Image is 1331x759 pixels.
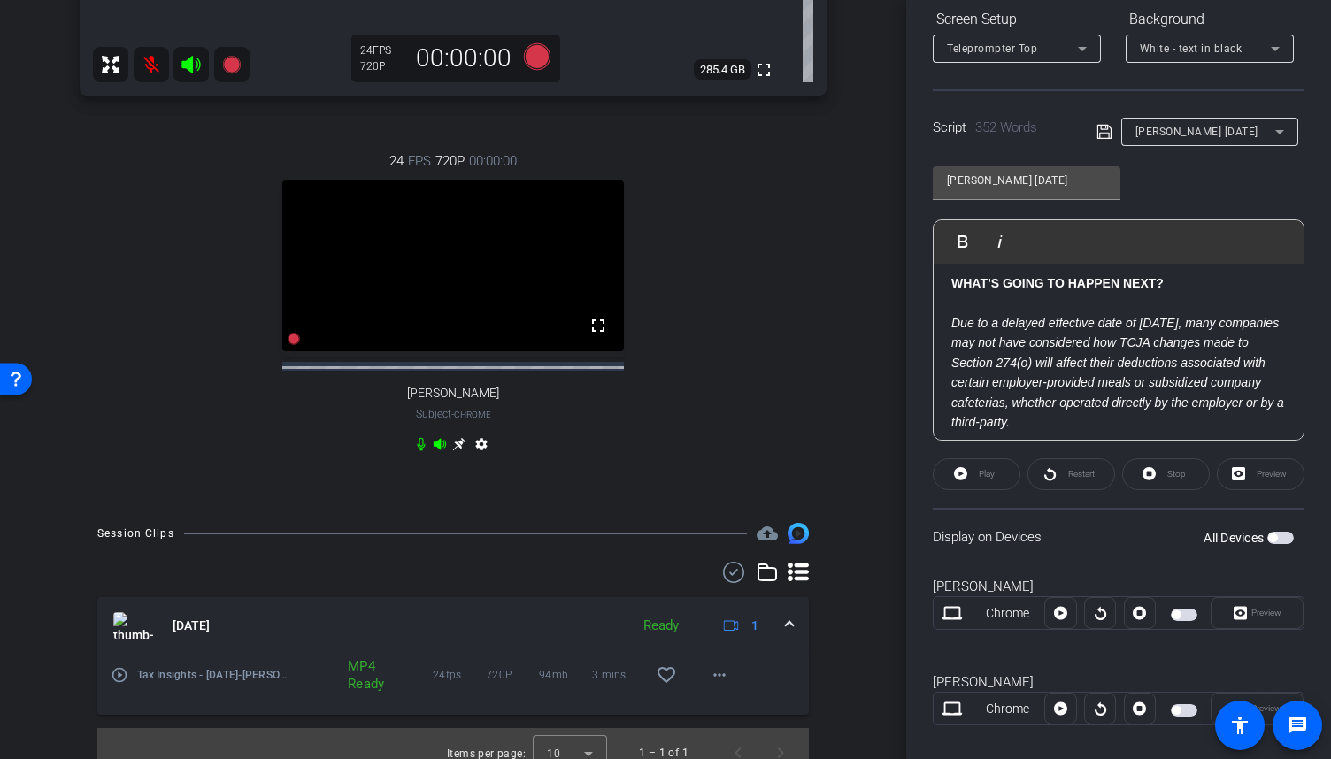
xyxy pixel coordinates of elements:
[137,666,289,684] span: Tax Insights - [DATE]-[PERSON_NAME]-2025-09-03-10-14-36-896-0
[111,666,128,684] mat-icon: play_circle_outline
[1287,715,1308,736] mat-icon: message
[389,151,404,171] span: 24
[975,119,1037,135] span: 352 Words
[656,664,677,686] mat-icon: favorite_border
[113,612,153,639] img: thumb-nail
[753,59,774,80] mat-icon: fullscreen
[788,523,809,544] img: Session clips
[1140,42,1243,55] span: White - text in black
[435,151,465,171] span: 720P
[588,315,609,336] mat-icon: fullscreen
[751,617,758,635] span: 1
[416,406,491,422] span: Subject
[97,525,174,542] div: Session Clips
[454,410,491,419] span: Chrome
[947,42,1037,55] span: Teleprompter Top
[539,666,592,684] span: 94mb
[407,386,499,401] span: [PERSON_NAME]
[971,700,1045,718] div: Chrome
[933,672,1304,693] div: [PERSON_NAME]
[947,170,1106,191] input: Title
[404,43,523,73] div: 00:00:00
[173,617,210,635] span: [DATE]
[97,597,809,654] mat-expansion-panel-header: thumb-nail[DATE]Ready1
[709,664,730,686] mat-icon: more_horiz
[469,151,517,171] span: 00:00:00
[471,437,492,458] mat-icon: settings
[451,408,454,420] span: -
[360,43,404,57] div: 24
[1229,715,1250,736] mat-icon: accessibility
[933,4,1101,34] div: Screen Setup
[1135,126,1258,138] span: [PERSON_NAME] [DATE]
[971,604,1045,623] div: Chrome
[635,616,688,636] div: Ready
[757,523,778,544] span: Destinations for your clips
[951,276,1164,290] strong: WHAT’S GOING TO HAPPEN NEXT?
[933,508,1304,565] div: Display on Devices
[1126,4,1294,34] div: Background
[360,59,404,73] div: 720P
[757,523,778,544] mat-icon: cloud_upload
[951,316,1284,429] em: Due to a delayed effective date of [DATE], many companies may not have considered how TCJA change...
[97,654,809,715] div: thumb-nail[DATE]Ready1
[592,666,645,684] span: 3 mins
[694,59,751,80] span: 285.4 GB
[339,657,382,693] div: MP4 Ready
[933,577,1304,597] div: [PERSON_NAME]
[408,151,431,171] span: FPS
[373,44,391,57] span: FPS
[1204,529,1267,547] label: All Devices
[433,666,486,684] span: 24fps
[486,666,539,684] span: 720P
[933,118,1072,138] div: Script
